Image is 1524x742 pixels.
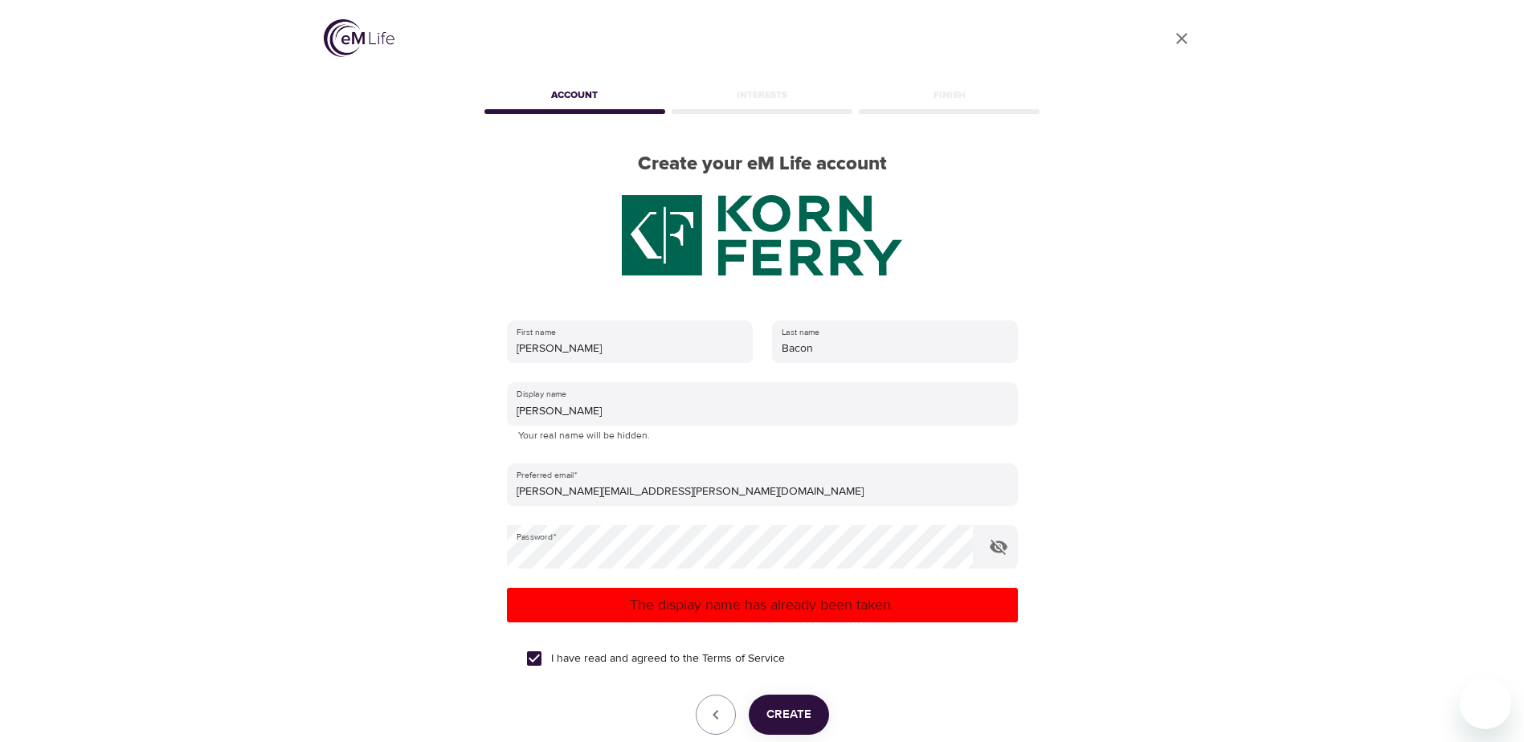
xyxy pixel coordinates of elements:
button: Create [749,695,829,735]
a: Terms of Service [702,650,785,667]
span: I have read and agreed to the [551,650,785,667]
p: Your real name will be hidden. [518,428,1007,444]
span: Create [766,704,811,725]
a: close [1162,19,1201,58]
p: The display name has already been taken. [513,594,1011,616]
h2: Create your eM Life account [481,153,1044,176]
iframe: Button to launch messaging window [1460,678,1511,729]
img: KF%20green%20logo%202.20.2025.png [622,195,903,275]
img: logo [324,19,394,57]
